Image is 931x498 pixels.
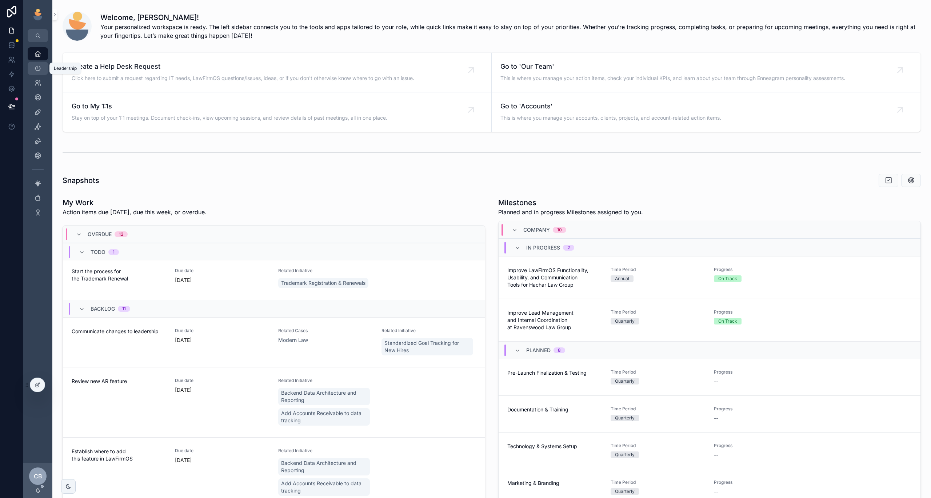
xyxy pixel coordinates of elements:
h1: Welcome, [PERSON_NAME]! [100,12,921,23]
p: [DATE] [175,336,192,344]
span: Planned [526,347,551,354]
a: Go to My 1:1sStay on top of your 1:1 meetings. Document check-ins, view upcoming sessions, and re... [63,92,492,132]
span: Communicate changes to leadership [72,328,166,335]
span: This is where you manage your action items, check your individual KPIs, and learn about your team... [500,75,845,82]
a: Trademark Registration & Renewals [278,278,368,288]
span: Related Initiative [278,448,373,454]
p: [DATE] [175,276,192,284]
span: Progress [714,369,808,375]
span: Progress [714,309,808,315]
span: Overdue [88,231,112,238]
span: Company [523,226,550,234]
span: Progress [714,443,808,449]
span: Planned and in progress Milestones assigned to you. [498,208,643,216]
span: Technology & Systems Setup [507,443,602,450]
a: Add Accounts Receivable to data tracking [278,408,370,426]
span: Trademark Registration & Renewals [281,279,365,287]
span: Due date [175,268,269,274]
div: On Track [718,318,737,324]
div: Leadership [54,65,77,71]
span: Add Accounts Receivable to data tracking [281,480,367,494]
span: Marketing & Branding [507,479,602,487]
a: Improve LawFirmOS Functionality, Usability, and Communication Tools for Hachar Law GroupTime Peri... [499,256,920,299]
img: App logo [32,9,44,20]
span: Go to My 1:1s [72,101,387,111]
span: In Progress [526,244,560,251]
a: Add Accounts Receivable to data tracking [278,478,370,496]
div: Quarterly [615,318,635,324]
span: Progress [714,479,808,485]
span: This is where you manage your accounts, clients, projects, and account-related action items. [500,114,721,121]
span: Related Initiative [381,328,476,334]
a: Documentation & TrainingTime PeriodQuarterlyProgress-- [499,395,920,432]
span: -- [714,488,718,495]
p: [DATE] [175,457,192,464]
span: Due date [175,378,269,383]
a: Standardized Goal Tracking for New Hires [381,338,473,355]
span: Due date [175,328,269,334]
a: Backend Data Architecture and Reporting [278,458,370,475]
span: Click here to submit a request regarding IT needs, LawFirmOS questions/issues, ideas, or if you d... [72,75,414,82]
div: Quarterly [615,378,635,385]
span: Create a Help Desk Request [72,61,414,72]
span: CB [34,472,42,481]
div: Quarterly [615,488,635,495]
span: -- [714,378,718,385]
div: 8 [558,347,561,353]
span: Documentation & Training [507,406,602,413]
span: Time Period [611,479,705,485]
div: Quarterly [615,415,635,421]
div: 10 [557,227,562,233]
div: 1 [113,249,115,255]
h1: Snapshots [63,175,99,186]
a: Review new AR featureDue date[DATE]Related InitiativeBackend Data Architecture and ReportingAdd A... [63,367,485,437]
a: Modern Law [278,336,308,344]
span: Time Period [611,309,705,315]
div: 2 [567,245,570,251]
span: Progress [714,406,808,412]
a: Pre-Launch Finalization & TestingTime PeriodQuarterlyProgress-- [499,359,920,395]
a: Improve Lead Management and Internal Coordination at Ravenswood Law GroupTime PeriodQuarterlyProg... [499,299,920,341]
p: Action items due [DATE], due this week, or overdue. [63,208,207,216]
div: 11 [122,306,126,312]
div: On Track [718,275,737,282]
span: Review new AR feature [72,378,166,385]
span: Time Period [611,267,705,272]
span: Time Period [611,406,705,412]
span: Pre-Launch Finalization & Testing [507,369,602,377]
a: Technology & Systems SetupTime PeriodQuarterlyProgress-- [499,432,920,469]
span: Time Period [611,369,705,375]
div: Annual [615,275,629,282]
span: Backlog [91,305,115,312]
span: Improve LawFirmOS Functionality, Usability, and Communication Tools for Hachar Law Group [507,267,602,288]
span: Time Period [611,443,705,449]
h1: My Work [63,198,207,208]
span: Related Initiative [278,378,373,383]
span: Related Cases [278,328,373,334]
span: Go to 'Our Team' [500,61,845,72]
span: -- [714,451,718,459]
span: Due date [175,448,269,454]
h1: Milestones [498,198,643,208]
span: Add Accounts Receivable to data tracking [281,410,367,424]
a: Go to 'Our Team'This is where you manage your action items, check your individual KPIs, and learn... [492,53,920,92]
span: Todo [91,248,105,256]
a: Create a Help Desk RequestClick here to submit a request regarding IT needs, LawFirmOS questions/... [63,53,492,92]
a: Start the process for the Trademark RenewalDue date[DATE]Related InitiativeTrademark Registration... [63,257,485,300]
a: Go to 'Accounts'This is where you manage your accounts, clients, projects, and account-related ac... [492,92,920,132]
span: Improve Lead Management and Internal Coordination at Ravenswood Law Group [507,309,602,331]
span: -- [714,415,718,422]
span: Establish where to add this feature in LawFirmOS [72,448,166,462]
span: Backend Data Architecture and Reporting [281,459,367,474]
span: Standardized Goal Tracking for New Hires [384,339,470,354]
span: Stay on top of your 1:1 meetings. Document check-ins, view upcoming sessions, and review details ... [72,114,387,121]
div: scrollable content [23,42,52,228]
span: Your personalized workspace is ready. The left sidebar connects you to the tools and apps tailore... [100,23,921,40]
div: Quarterly [615,451,635,458]
a: Backend Data Architecture and Reporting [278,388,370,405]
span: Start the process for the Trademark Renewal [72,268,166,282]
span: Backend Data Architecture and Reporting [281,389,367,404]
div: 12 [119,231,123,237]
p: [DATE] [175,386,192,394]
